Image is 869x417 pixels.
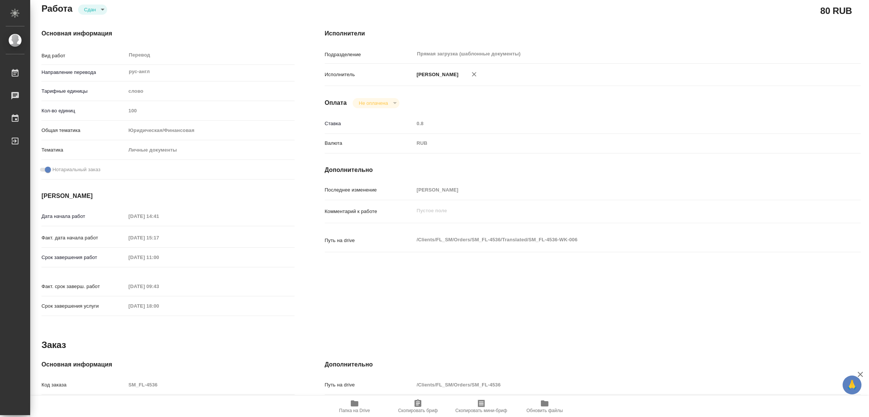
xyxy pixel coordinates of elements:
h4: Оплата [325,98,347,107]
button: Папка на Drive [323,396,386,417]
h4: Исполнители [325,29,861,38]
h4: [PERSON_NAME] [41,192,295,201]
div: Сдан [353,98,399,108]
input: Пустое поле [126,211,192,222]
button: Не оплачена [356,100,390,106]
input: Пустое поле [126,300,192,311]
span: Нотариальный заказ [52,166,100,173]
p: Общая тематика [41,127,126,134]
p: Срок завершения работ [41,254,126,261]
div: Личные документы [126,144,295,156]
p: Вид работ [41,52,126,60]
div: RUB [414,137,816,150]
p: Факт. срок заверш. работ [41,283,126,290]
p: Тематика [41,146,126,154]
h4: Основная информация [41,29,295,38]
input: Пустое поле [414,184,816,195]
input: Пустое поле [126,379,295,390]
span: 🙏 [846,377,858,393]
h2: Работа [41,1,72,15]
p: Дата начала работ [41,213,126,220]
p: Код заказа [41,381,126,389]
p: Путь на drive [325,237,414,244]
p: Кол-во единиц [41,107,126,115]
h4: Основная информация [41,360,295,369]
p: Срок завершения услуги [41,302,126,310]
input: Пустое поле [126,105,295,116]
input: Пустое поле [126,252,192,263]
input: Пустое поле [126,281,192,292]
input: Пустое поле [414,118,816,129]
p: Комментарий к работе [325,208,414,215]
span: Скопировать бриф [398,408,438,413]
div: Сдан [78,5,107,15]
p: Путь на drive [325,381,414,389]
span: Папка на Drive [339,408,370,413]
p: Последнее изменение [325,186,414,194]
button: Скопировать бриф [386,396,450,417]
h2: Заказ [41,339,66,351]
h4: Дополнительно [325,360,861,369]
p: Тарифные единицы [41,87,126,95]
button: 🙏 [843,376,861,394]
p: Исполнитель [325,71,414,78]
button: Сдан [82,6,98,13]
button: Обновить файлы [513,396,576,417]
button: Скопировать мини-бриф [450,396,513,417]
textarea: /Clients/FL_SM/Orders/SM_FL-4536/Translated/SM_FL-4536-WK-006 [414,233,816,246]
button: Удалить исполнителя [466,66,482,83]
input: Пустое поле [126,232,192,243]
h2: 80 RUB [820,4,852,17]
h4: Дополнительно [325,166,861,175]
div: слово [126,85,295,98]
span: Обновить файлы [527,408,563,413]
p: Направление перевода [41,69,126,76]
p: Подразделение [325,51,414,58]
p: Факт. дата начала работ [41,234,126,242]
p: Ставка [325,120,414,127]
span: Скопировать мини-бриф [455,408,507,413]
input: Пустое поле [414,379,816,390]
p: Валюта [325,140,414,147]
div: Юридическая/Финансовая [126,124,295,137]
p: [PERSON_NAME] [414,71,459,78]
